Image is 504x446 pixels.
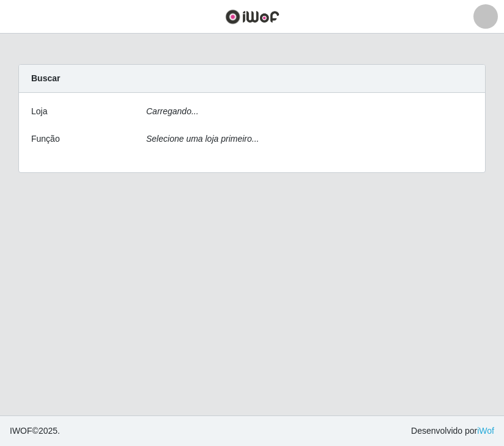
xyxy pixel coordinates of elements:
i: Carregando... [146,106,199,116]
span: © 2025 . [10,425,60,437]
img: CoreUI Logo [225,9,280,24]
i: Selecione uma loja primeiro... [146,134,259,144]
label: Loja [31,105,47,118]
a: iWof [477,426,494,436]
label: Função [31,133,60,145]
span: Desenvolvido por [411,425,494,437]
span: IWOF [10,426,32,436]
strong: Buscar [31,73,60,83]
